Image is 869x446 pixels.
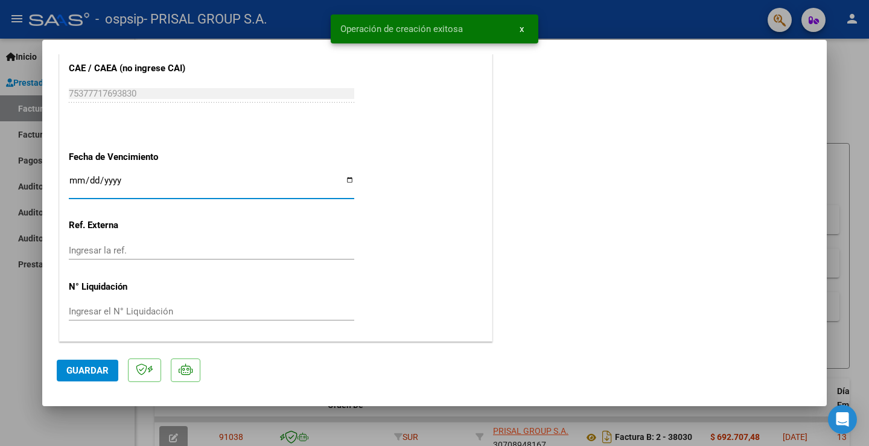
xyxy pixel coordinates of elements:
[520,24,524,34] span: x
[69,218,193,232] p: Ref. Externa
[66,365,109,376] span: Guardar
[69,62,193,75] p: CAE / CAEA (no ingrese CAI)
[69,280,193,294] p: N° Liquidación
[340,23,463,35] span: Operación de creación exitosa
[510,18,533,40] button: x
[57,360,118,381] button: Guardar
[69,150,193,164] p: Fecha de Vencimiento
[828,405,857,434] div: Open Intercom Messenger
